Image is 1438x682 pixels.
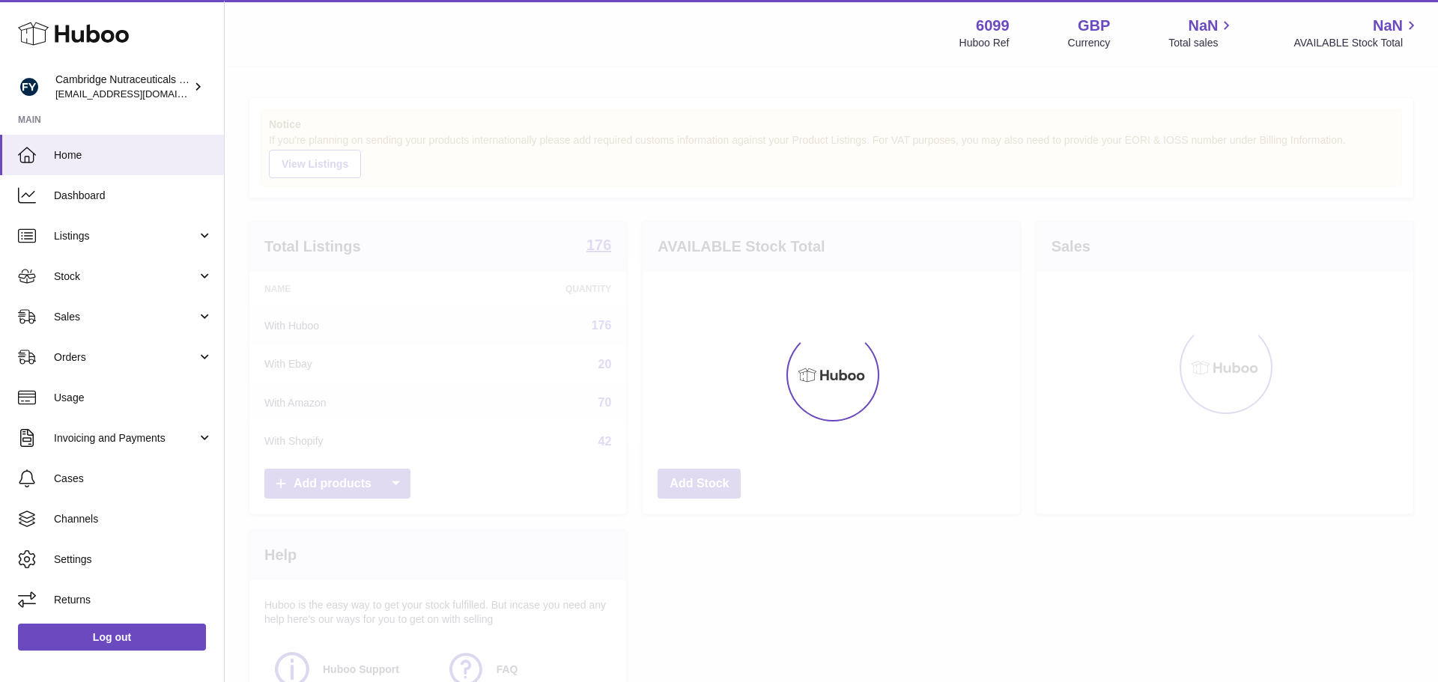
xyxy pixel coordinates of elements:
[54,593,213,607] span: Returns
[54,189,213,203] span: Dashboard
[54,472,213,486] span: Cases
[1068,36,1111,50] div: Currency
[54,270,197,284] span: Stock
[54,350,197,365] span: Orders
[1168,16,1235,50] a: NaN Total sales
[976,16,1010,36] strong: 6099
[54,229,197,243] span: Listings
[18,624,206,651] a: Log out
[1188,16,1218,36] span: NaN
[1293,16,1420,50] a: NaN AVAILABLE Stock Total
[54,431,197,445] span: Invoicing and Payments
[54,552,213,567] span: Settings
[54,148,213,162] span: Home
[18,76,40,98] img: huboo@camnutra.com
[1078,16,1110,36] strong: GBP
[55,73,190,101] div: Cambridge Nutraceuticals Ltd
[55,88,220,100] span: [EMAIL_ADDRESS][DOMAIN_NAME]
[1373,16,1403,36] span: NaN
[54,512,213,526] span: Channels
[959,36,1010,50] div: Huboo Ref
[1293,36,1420,50] span: AVAILABLE Stock Total
[54,310,197,324] span: Sales
[1168,36,1235,50] span: Total sales
[54,391,213,405] span: Usage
